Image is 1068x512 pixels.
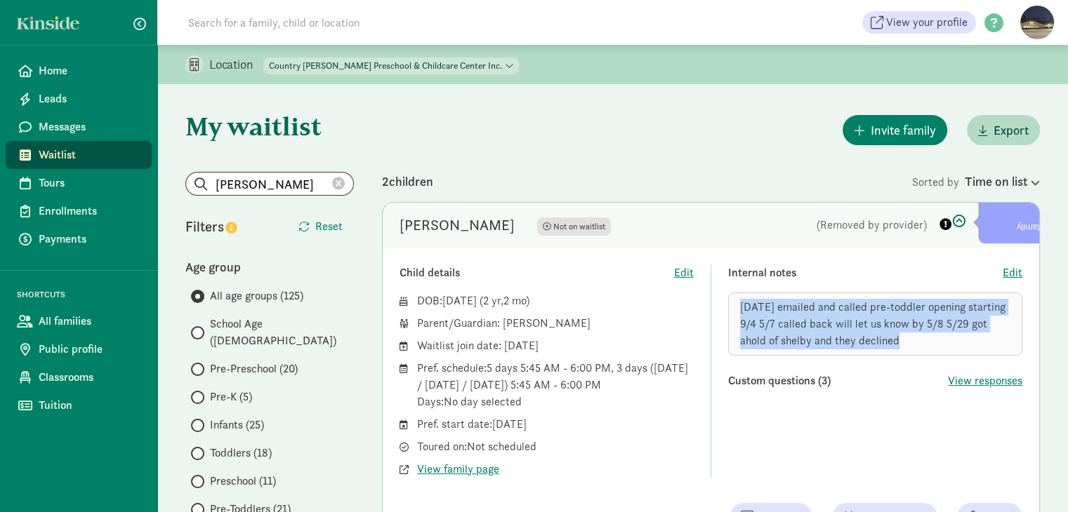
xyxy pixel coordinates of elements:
span: Waitlist [39,147,140,163]
button: Reset [287,213,354,241]
span: Home [39,62,140,79]
button: View responses [948,372,1022,389]
div: (Removed by provider) [758,217,927,234]
div: Toured on: Not scheduled [417,438,694,455]
span: [DATE] [442,293,477,308]
span: Reset [315,218,343,235]
span: Messages [39,119,140,135]
span: Preschool (11) [210,473,276,490]
span: Enrollments [39,203,140,220]
a: Payments [6,225,152,253]
div: Internal notes [728,264,1003,281]
span: Payments [39,231,140,248]
a: Waitlist [6,141,152,169]
button: Edit [674,264,694,281]
a: Classrooms [6,363,152,391]
button: Export [967,115,1040,145]
input: Search list... [186,173,353,195]
a: Leads [6,85,152,113]
h1: My waitlist [185,112,354,140]
div: 2 children [382,172,912,191]
div: Brinley Mielke [400,214,515,236]
span: Toddlers (18) [210,445,272,462]
div: Waitlist join date: [DATE] [417,337,694,354]
span: All age groups (125) [210,288,303,304]
span: All families [39,313,140,330]
div: Child details [400,264,674,281]
span: [DATE] emailed and called pre-toddler opening starting 9/4 5/7 called back will let us know by 5/... [740,299,1006,348]
a: Public profile [6,335,152,363]
span: Pre-Preschool (20) [210,361,298,377]
a: Messages [6,113,152,141]
span: Export [994,121,1029,140]
button: Edit [1003,264,1022,281]
input: Search for a family, child or location [180,8,574,36]
span: Pre-K (5) [210,389,252,405]
div: Sorted by [912,172,1040,191]
div: Age group [185,257,354,276]
a: Home [6,57,152,85]
button: Invite family [843,115,947,145]
span: Infants (25) [210,417,264,433]
a: All families [6,307,152,335]
div: Time on list [965,172,1040,191]
span: View your profile [886,14,968,31]
div: Pref. schedule: 5 days 5:45 AM - 6:00 PM, 3 days ([DATE] / [DATE] / [DATE]) 5:45 AM - 6:00 PM Day... [417,360,694,410]
div: Pref. start date: [DATE] [417,416,694,433]
span: 2 [503,293,526,308]
span: Leads [39,90,140,107]
span: Classrooms [39,369,140,386]
span: 2 [483,293,503,308]
span: Not on waitlist [553,221,605,232]
span: School Age ([DEMOGRAPHIC_DATA]) [210,316,354,349]
div: Custom questions (3) [728,372,948,389]
p: Location [209,56,263,73]
button: View family page [417,461,499,478]
div: Filters [185,216,270,237]
a: View your profile [862,11,976,34]
iframe: Chat Widget [998,445,1068,512]
span: Not on waitlist [537,217,611,236]
span: Tuition [39,397,140,414]
span: Invite family [871,121,936,140]
div: Parent/Guardian: [PERSON_NAME] [417,315,694,332]
a: Enrollments [6,197,152,225]
a: Tours [6,169,152,197]
span: Public profile [39,341,140,358]
span: Tours [39,175,140,191]
div: DOB: ( ) [417,292,694,309]
a: Tuition [6,391,152,419]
